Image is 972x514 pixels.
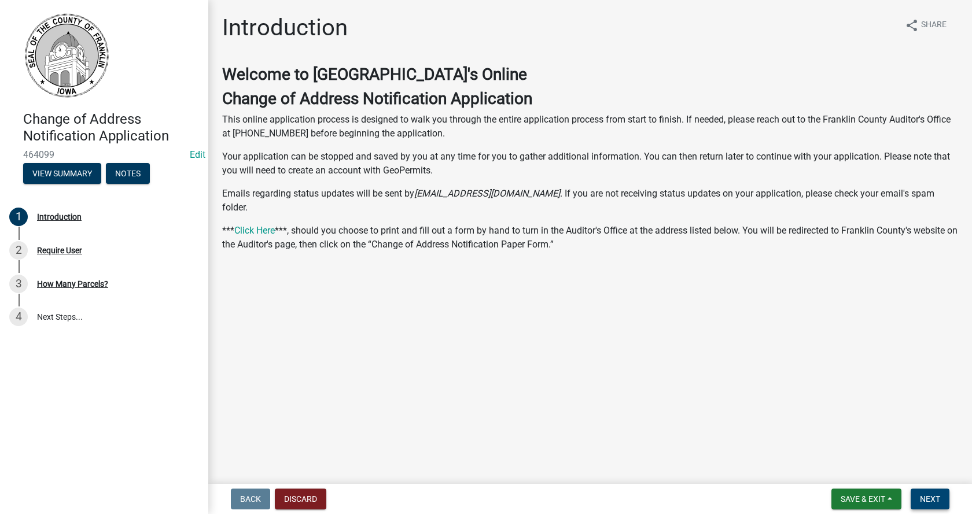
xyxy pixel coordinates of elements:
[222,150,958,178] p: Your application can be stopped and saved by you at any time for you to gather additional informa...
[9,308,28,326] div: 4
[222,65,527,84] strong: Welcome to [GEOGRAPHIC_DATA]'s Online
[240,494,261,504] span: Back
[106,163,150,184] button: Notes
[37,246,82,254] div: Require User
[23,163,101,184] button: View Summary
[23,169,101,179] wm-modal-confirm: Summary
[921,19,947,32] span: Share
[831,489,901,509] button: Save & Exit
[9,241,28,260] div: 2
[222,89,532,108] strong: Change of Address Notification Application
[414,188,560,199] i: [EMAIL_ADDRESS][DOMAIN_NAME]
[231,489,270,509] button: Back
[222,14,348,42] h1: Introduction
[234,225,275,236] a: Click Here
[37,213,82,221] div: Introduction
[23,111,199,145] h4: Change of Address Notification Application
[841,494,885,504] span: Save & Exit
[23,149,185,160] span: 464099
[190,149,205,160] a: Edit
[190,149,205,160] wm-modal-confirm: Edit Application Number
[222,187,958,215] p: Emails regarding status updates will be sent by . If you are not receiving status updates on your...
[905,19,919,32] i: share
[920,494,940,504] span: Next
[9,208,28,226] div: 1
[896,14,956,36] button: shareShare
[222,113,958,140] p: This online application process is designed to walk you through the entire application process fr...
[23,12,110,99] img: Franklin County, Iowa
[275,489,326,509] button: Discard
[37,280,108,288] div: How Many Parcels?
[9,275,28,293] div: 3
[222,224,958,252] p: *** ***, should you choose to print and fill out a form by hand to turn in the Auditor's Office a...
[911,489,949,509] button: Next
[106,169,150,179] wm-modal-confirm: Notes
